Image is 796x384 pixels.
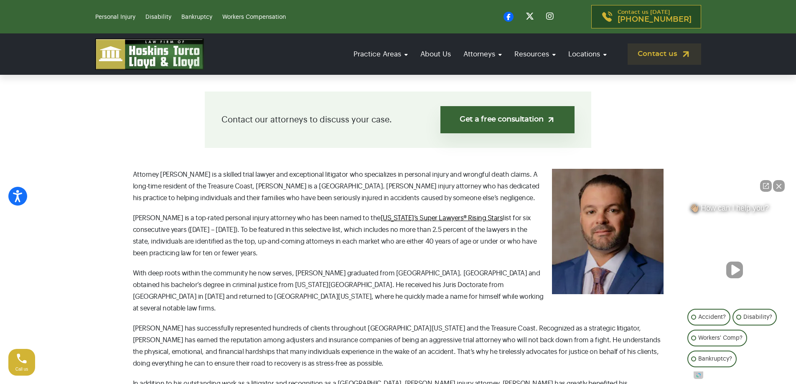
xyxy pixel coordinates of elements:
a: Get a free consultation [440,106,575,133]
button: Close Intaker Chat Widget [773,180,785,192]
a: Attorneys [459,42,506,66]
div: 👋🏼 How can I help you? [685,203,783,217]
span: Call us [15,367,28,371]
p: With deep roots within the community he now serves, [PERSON_NAME] graduated from [GEOGRAPHIC_DATA... [133,267,664,314]
p: [PERSON_NAME] is a top-rated personal injury attorney who has been named to the list for six cons... [133,212,664,259]
a: Practice Areas [349,42,412,66]
a: Workers Compensation [222,14,286,20]
span: [PHONE_NUMBER] [618,15,692,24]
img: arrow-up-right-light.svg [547,115,555,124]
a: Locations [564,42,611,66]
a: Bankruptcy [181,14,212,20]
a: Open intaker chat [694,371,703,379]
a: Disability [145,14,171,20]
p: Contact us [DATE] [618,10,692,24]
p: Disability? [743,312,772,322]
p: [PERSON_NAME] has successfully represented hundreds of clients throughout [GEOGRAPHIC_DATA][US_ST... [133,323,664,369]
p: Attorney [PERSON_NAME] is a skilled trial lawyer and exceptional litigator who specializes in per... [133,169,664,204]
a: About Us [416,42,455,66]
p: Workers' Comp? [698,333,743,343]
a: Open direct chat [760,180,772,192]
a: [US_STATE]’s Super Lawyers® Rising Stars [381,215,503,221]
a: Contact us [DATE][PHONE_NUMBER] [591,5,701,28]
a: Contact us [628,43,701,65]
p: Accident? [698,312,726,322]
img: logo [95,38,204,70]
img: Attorney Josh Heller [552,169,664,294]
a: Personal Injury [95,14,135,20]
div: Contact our attorneys to discuss your case. [205,92,591,148]
button: Unmute video [726,262,743,278]
p: Bankruptcy? [698,354,732,364]
a: Resources [510,42,560,66]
